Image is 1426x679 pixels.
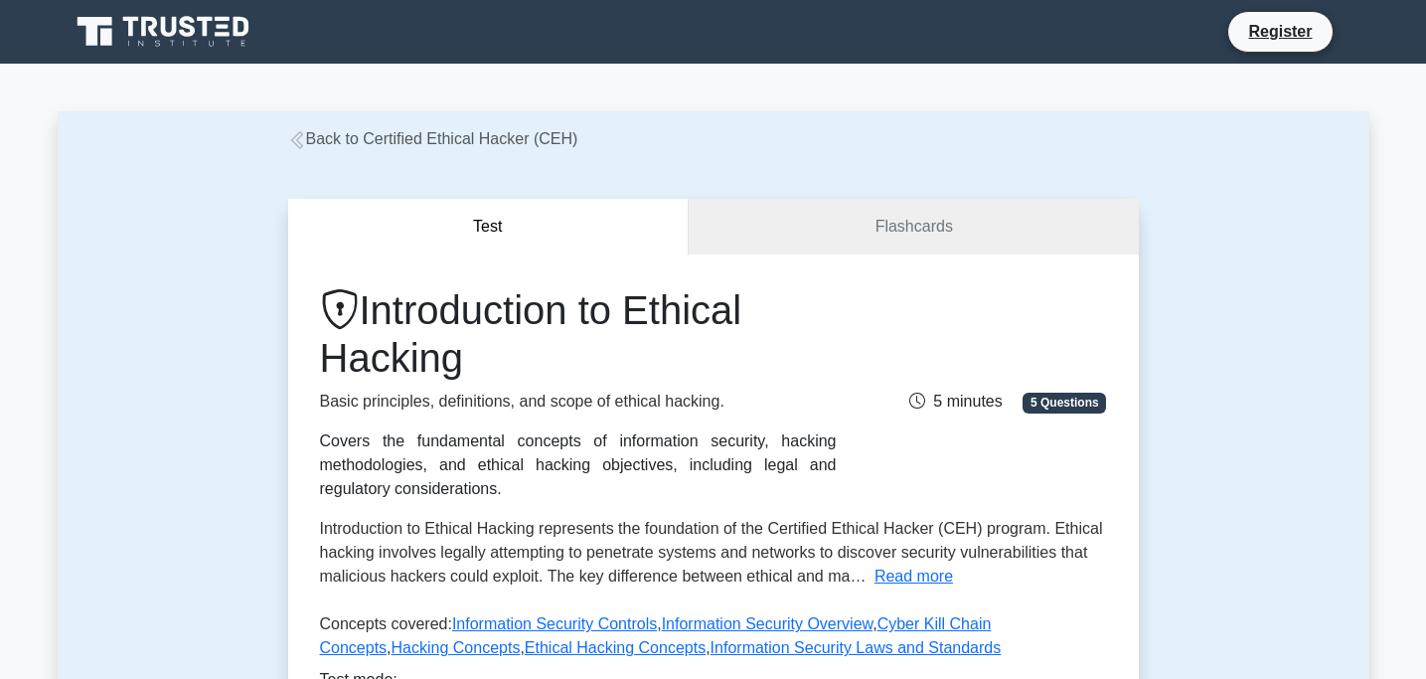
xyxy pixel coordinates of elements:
[662,615,873,632] a: Information Security Overview
[689,199,1138,255] a: Flashcards
[1236,19,1324,44] a: Register
[525,639,706,656] a: Ethical Hacking Concepts
[711,639,1002,656] a: Information Security Laws and Standards
[320,520,1103,585] span: Introduction to Ethical Hacking represents the foundation of the Certified Ethical Hacker (CEH) p...
[288,130,578,147] a: Back to Certified Ethical Hacker (CEH)
[320,429,837,501] div: Covers the fundamental concepts of information security, hacking methodologies, and ethical hacki...
[392,639,521,656] a: Hacking Concepts
[320,390,837,414] p: Basic principles, definitions, and scope of ethical hacking.
[909,393,1002,410] span: 5 minutes
[874,565,953,589] button: Read more
[320,286,837,382] h1: Introduction to Ethical Hacking
[288,199,690,255] button: Test
[320,612,1107,668] p: Concepts covered: , , , , ,
[1023,393,1106,413] span: 5 Questions
[452,615,657,632] a: Information Security Controls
